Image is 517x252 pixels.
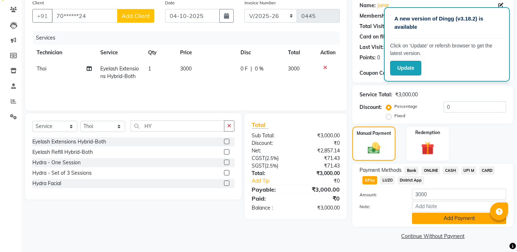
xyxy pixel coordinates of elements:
span: Total [252,121,268,129]
span: 3000 [288,65,299,72]
div: Net: [246,147,296,155]
div: ₹2,857.14 [296,147,346,155]
div: Payable: [246,185,296,194]
label: Note: [354,203,407,210]
div: Sub Total: [246,132,296,139]
div: Total Visits: [360,23,388,30]
div: Hydra Facial [32,180,61,187]
div: Eyelash Extensions Hybrid-Both [32,138,106,146]
div: ₹0 [296,139,346,147]
span: UPI M [461,166,477,175]
span: Payment Methods [360,166,402,174]
button: +91 [32,9,52,23]
div: Balance : [246,204,296,212]
span: 2.5% [266,163,277,169]
div: ₹71.43 [296,162,346,170]
input: Search by Name/Mobile/Email/Code [52,9,118,23]
span: CGST [252,155,265,161]
label: Percentage [394,103,417,110]
div: Discount: [360,104,382,111]
span: CASH [443,166,458,175]
label: Amount: [354,192,407,198]
span: LUZO [380,176,395,184]
th: Price [176,45,237,61]
th: Service [96,45,144,61]
div: Last Visit: [360,43,384,51]
button: Update [390,61,421,75]
div: ₹3,000.00 [395,91,418,98]
input: Search or Scan [131,120,224,132]
div: 0 [377,54,380,61]
span: 0 % [255,65,264,73]
div: ₹71.43 [296,155,346,162]
span: | [251,65,252,73]
th: Total [284,45,316,61]
span: 0 F [241,65,248,73]
div: Card on file: [360,33,389,41]
div: Services [33,31,345,45]
span: GPay [362,176,377,184]
div: ₹3,000.00 [296,185,346,194]
button: Add Client [117,9,154,23]
a: Add Tip [246,177,304,185]
span: 2.5% [266,155,277,161]
div: ₹0 [304,177,346,185]
div: ( ) [246,155,296,162]
div: Paid: [246,194,296,203]
div: Points: [360,54,376,61]
div: Total: [246,170,296,177]
th: Qty [144,45,176,61]
a: Continue Without Payment [354,233,512,240]
span: Add Client [122,12,150,19]
div: ₹3,000.00 [296,170,346,177]
div: ₹0 [296,194,346,203]
p: Click on ‘Update’ or refersh browser to get the latest version. [390,42,504,57]
span: 1 [148,65,151,72]
th: Disc [236,45,283,61]
div: Service Total: [360,91,392,98]
div: Coupon Code [360,69,408,77]
div: No Active Membership [360,12,506,20]
input: Add Note [412,201,506,212]
div: Hydra - Set of 3 Sessions [32,169,92,177]
span: 3000 [180,65,192,72]
div: ₹3,000.00 [296,132,346,139]
button: Add Payment [412,213,506,224]
span: SGST [252,162,265,169]
div: Eyelash Refill Hybrid-Both [32,148,93,156]
label: Fixed [394,113,405,119]
th: Technician [32,45,96,61]
input: Amount [412,189,506,200]
label: Manual Payment [357,130,391,137]
div: Membership: [360,12,391,20]
div: ₹3,000.00 [296,204,346,212]
span: CARD [479,166,495,175]
span: Eyelash Extensions Hybrid-Both [100,65,139,79]
span: ONLINE [421,166,440,175]
label: Redemption [415,129,440,136]
img: _gift.svg [417,140,439,157]
div: Discount: [246,139,296,147]
img: _cash.svg [364,141,384,155]
span: Thoi [37,65,46,72]
span: District App [398,176,424,184]
span: Bank [404,166,418,175]
p: A new version of Dingg (v3.18.2) is available [394,15,499,31]
th: Action [316,45,340,61]
a: Jamir [377,2,389,9]
div: Hydra - One Session [32,159,81,166]
div: ( ) [246,162,296,170]
div: Name: [360,2,376,9]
